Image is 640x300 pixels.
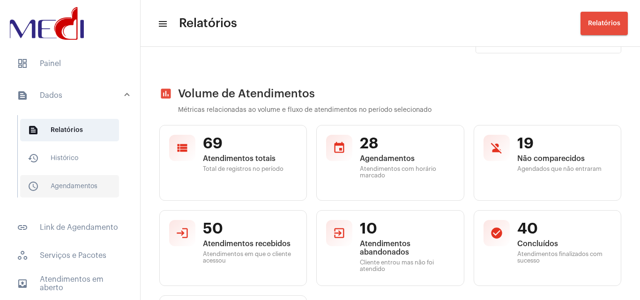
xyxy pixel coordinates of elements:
span: Agendamentos [360,154,454,163]
span: 40 [517,220,611,238]
span: 50 [203,220,297,238]
mat-icon: sidenav icon [157,18,167,29]
span: Atendimentos com horário marcado [360,166,454,179]
span: Atendimentos finalizados com sucesso [517,251,611,264]
span: Atendimentos recebidos [203,240,297,248]
span: 10 [360,220,454,238]
span: 28 [360,135,454,153]
span: sidenav icon [17,250,28,261]
span: Relatórios [588,20,620,27]
span: Não comparecidos [517,154,611,163]
span: Relatórios [20,119,119,141]
img: d3a1b5fa-500b-b90f-5a1c-719c20e9830b.png [7,5,86,42]
p: Métricas relacionadas ao volume e fluxo de atendimentos no período selecionado [178,107,621,114]
span: 19 [517,135,611,153]
mat-icon: sidenav icon [17,222,28,233]
mat-icon: sidenav icon [28,124,39,136]
mat-icon: sidenav icon [17,278,28,289]
mat-icon: exit_to_app [333,227,346,240]
div: sidenav iconDados [6,110,140,211]
span: 69 [203,135,297,153]
span: Total de registros no período [203,166,297,172]
mat-icon: sidenav icon [17,90,28,101]
span: Agendados que não entraram [517,166,611,172]
mat-icon: assessment [159,87,172,100]
mat-icon: sidenav icon [28,181,39,192]
span: Concluídos [517,240,611,248]
mat-icon: person_off [490,141,503,154]
mat-icon: event [333,141,346,154]
mat-panel-title: Dados [17,90,125,101]
span: Histórico [20,147,119,169]
span: Painel [9,52,131,75]
span: Atendimentos em que o cliente acessou [203,251,297,264]
span: Cliente entrou mas não foi atendido [360,259,454,272]
span: Atendimentos abandonados [360,240,454,256]
mat-icon: sidenav icon [28,153,39,164]
mat-icon: view_list [176,141,189,154]
span: Atendimentos em aberto [9,272,131,295]
mat-icon: login [176,227,189,240]
span: Relatórios [179,16,237,31]
span: Atendimentos totais [203,154,297,163]
span: sidenav icon [17,58,28,69]
span: Serviços e Pacotes [9,244,131,267]
mat-expansion-panel-header: sidenav iconDados [6,80,140,110]
span: Link de Agendamento [9,216,131,239]
h2: Volume de Atendimentos [159,87,621,100]
mat-icon: check_circle [490,227,503,240]
button: Relatórios [580,12,628,35]
span: Agendamentos [20,175,119,198]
